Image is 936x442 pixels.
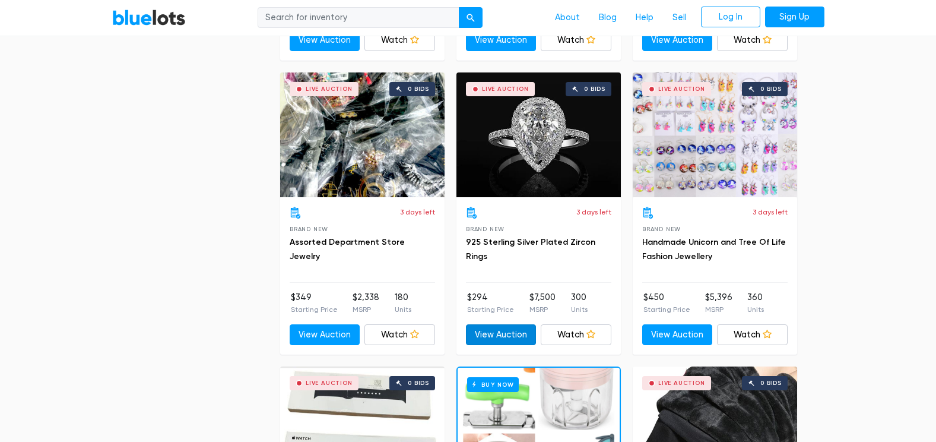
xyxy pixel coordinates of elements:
[395,304,411,315] p: Units
[760,86,782,92] div: 0 bids
[306,380,353,386] div: Live Auction
[258,7,459,29] input: Search for inventory
[456,72,621,197] a: Live Auction 0 bids
[705,291,732,315] li: $5,396
[466,226,505,232] span: Brand New
[643,291,690,315] li: $450
[466,30,537,51] a: View Auction
[545,7,589,29] a: About
[290,226,328,232] span: Brand New
[633,72,797,197] a: Live Auction 0 bids
[541,30,611,51] a: Watch
[663,7,696,29] a: Sell
[408,86,429,92] div: 0 bids
[701,7,760,28] a: Log In
[290,237,405,261] a: Assorted Department Store Jewelry
[291,304,338,315] p: Starting Price
[642,226,681,232] span: Brand New
[642,324,713,346] a: View Auction
[658,380,705,386] div: Live Auction
[467,291,514,315] li: $294
[626,7,663,29] a: Help
[408,380,429,386] div: 0 bids
[291,291,338,315] li: $349
[466,237,595,261] a: 925 Sterling Silver Plated Zircon Rings
[642,30,713,51] a: View Auction
[747,304,764,315] p: Units
[466,324,537,346] a: View Auction
[589,7,626,29] a: Blog
[467,377,519,392] h6: Buy Now
[306,86,353,92] div: Live Auction
[642,237,786,261] a: Handmade Unicorn and Tree Of Life Fashion Jewellery
[705,304,732,315] p: MSRP
[760,380,782,386] div: 0 bids
[584,86,605,92] div: 0 bids
[353,304,379,315] p: MSRP
[482,86,529,92] div: Live Auction
[717,324,788,346] a: Watch
[112,9,186,26] a: BlueLots
[753,207,788,217] p: 3 days left
[364,30,435,51] a: Watch
[541,324,611,346] a: Watch
[364,324,435,346] a: Watch
[353,291,379,315] li: $2,338
[395,291,411,315] li: 180
[658,86,705,92] div: Live Auction
[643,304,690,315] p: Starting Price
[529,304,556,315] p: MSRP
[280,72,445,197] a: Live Auction 0 bids
[290,30,360,51] a: View Auction
[571,291,588,315] li: 300
[290,324,360,346] a: View Auction
[747,291,764,315] li: 360
[717,30,788,51] a: Watch
[571,304,588,315] p: Units
[529,291,556,315] li: $7,500
[467,304,514,315] p: Starting Price
[400,207,435,217] p: 3 days left
[765,7,824,28] a: Sign Up
[576,207,611,217] p: 3 days left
